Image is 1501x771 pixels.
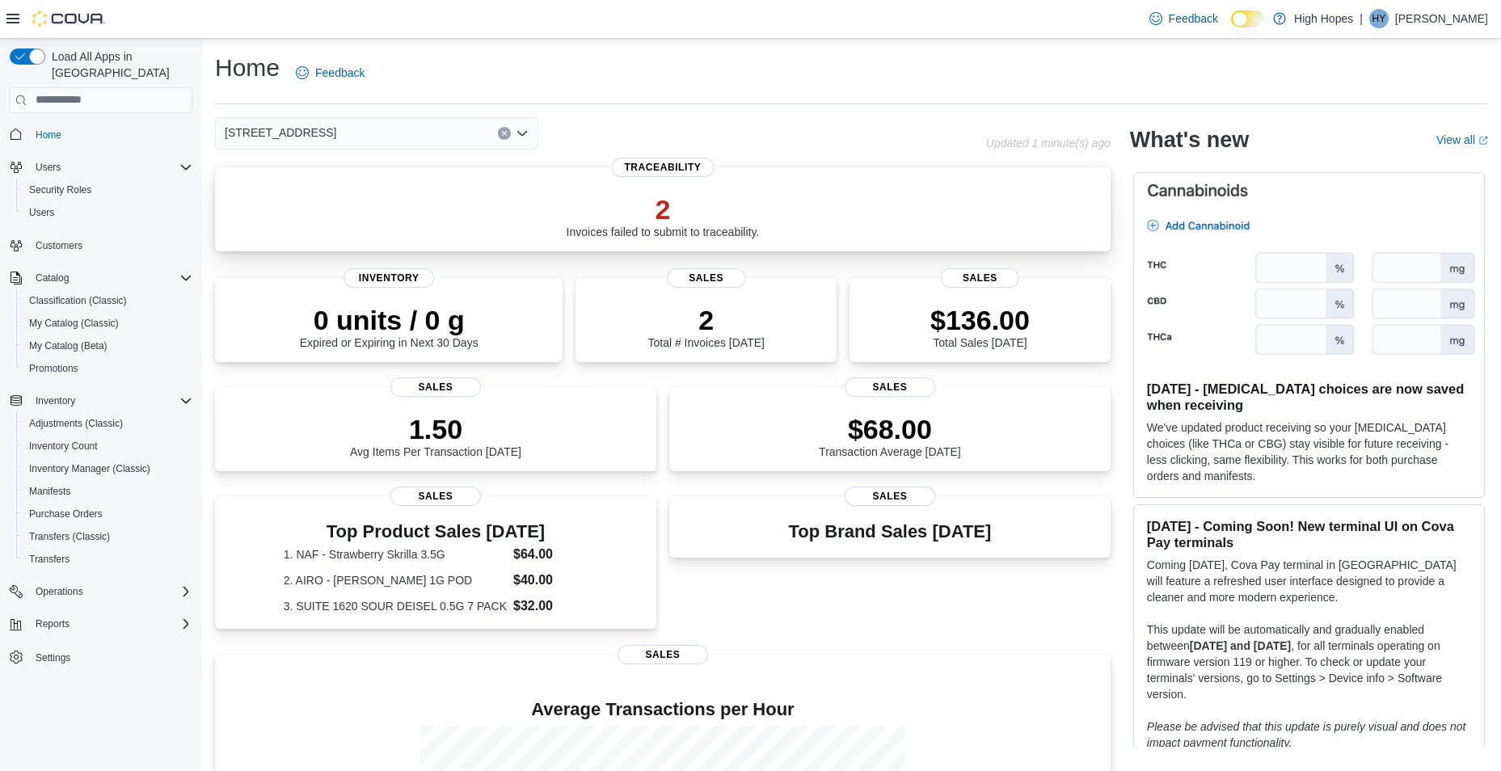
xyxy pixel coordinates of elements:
[29,339,108,352] span: My Catalog (Beta)
[16,335,199,357] button: My Catalog (Beta)
[29,614,192,634] span: Reports
[16,525,199,548] button: Transfers (Classic)
[284,572,507,588] dt: 2. AIRO - [PERSON_NAME] 1G POD
[36,161,61,174] span: Users
[23,203,192,222] span: Users
[16,179,199,201] button: Security Roles
[16,503,199,525] button: Purchase Orders
[1294,9,1353,28] p: High Hopes
[36,239,82,252] span: Customers
[16,201,199,224] button: Users
[1369,9,1389,28] div: Hannah York
[284,546,507,562] dt: 1. NAF - Strawberry Skrilla 3.5G
[29,417,123,430] span: Adjustments (Classic)
[3,234,199,257] button: Customers
[23,180,192,200] span: Security Roles
[1360,9,1363,28] p: |
[1372,9,1386,28] span: HY
[29,582,192,601] span: Operations
[315,65,365,81] span: Feedback
[23,359,192,378] span: Promotions
[513,571,588,590] dd: $40.00
[23,504,109,524] a: Purchase Orders
[284,522,588,541] h3: Top Product Sales [DATE]
[29,485,70,498] span: Manifests
[1130,127,1249,153] h2: What's new
[23,482,192,501] span: Manifests
[23,550,192,569] span: Transfers
[29,206,54,219] span: Users
[350,413,521,458] div: Avg Items Per Transaction [DATE]
[23,527,116,546] a: Transfers (Classic)
[23,180,98,200] a: Security Roles
[1169,11,1218,27] span: Feedback
[23,203,61,222] a: Users
[1147,557,1471,605] p: Coming [DATE], Cova Pay terminal in [GEOGRAPHIC_DATA] will feature a refreshed user interface des...
[29,268,192,288] span: Catalog
[390,377,481,397] span: Sales
[1147,518,1471,550] h3: [DATE] - Coming Soon! New terminal UI on Cova Pay terminals
[29,391,192,411] span: Inventory
[567,193,760,238] div: Invoices failed to submit to traceability.
[16,548,199,571] button: Transfers
[29,268,75,288] button: Catalog
[16,312,199,335] button: My Catalog (Classic)
[498,127,511,140] button: Clear input
[16,357,199,380] button: Promotions
[986,137,1111,150] p: Updated 1 minute(s) ago
[36,394,75,407] span: Inventory
[3,580,199,603] button: Operations
[1147,381,1471,413] h3: [DATE] - [MEDICAL_DATA] choices are now saved when receiving
[36,617,70,630] span: Reports
[29,530,110,543] span: Transfers (Classic)
[16,457,199,480] button: Inventory Manager (Classic)
[29,125,68,145] a: Home
[29,582,90,601] button: Operations
[1143,2,1225,35] a: Feedback
[23,527,192,546] span: Transfers (Classic)
[1436,133,1488,146] a: View allExternal link
[225,123,336,142] span: [STREET_ADDRESS]
[23,436,104,456] a: Inventory Count
[23,314,192,333] span: My Catalog (Classic)
[228,700,1098,719] h4: Average Transactions per Hour
[344,268,434,288] span: Inventory
[29,508,103,520] span: Purchase Orders
[1395,9,1488,28] p: [PERSON_NAME]
[36,651,70,664] span: Settings
[513,545,588,564] dd: $64.00
[390,487,481,506] span: Sales
[1231,27,1232,28] span: Dark Mode
[23,436,192,456] span: Inventory Count
[3,390,199,412] button: Inventory
[930,304,1030,336] p: $136.00
[819,413,961,445] p: $68.00
[819,413,961,458] div: Transaction Average [DATE]
[1190,639,1291,652] strong: [DATE] and [DATE]
[647,304,764,349] div: Total # Invoices [DATE]
[350,413,521,445] p: 1.50
[3,123,199,146] button: Home
[29,648,77,668] a: Settings
[215,52,280,84] h1: Home
[1478,136,1488,145] svg: External link
[23,459,157,478] a: Inventory Manager (Classic)
[16,412,199,435] button: Adjustments (Classic)
[300,304,479,349] div: Expired or Expiring in Next 30 Days
[23,482,77,501] a: Manifests
[29,183,91,196] span: Security Roles
[23,336,192,356] span: My Catalog (Beta)
[29,440,98,453] span: Inventory Count
[29,553,70,566] span: Transfers
[567,193,760,225] p: 2
[16,480,199,503] button: Manifests
[29,294,127,307] span: Classification (Classic)
[845,487,935,506] span: Sales
[45,48,192,81] span: Load All Apps in [GEOGRAPHIC_DATA]
[29,614,76,634] button: Reports
[647,304,764,336] p: 2
[23,314,125,333] a: My Catalog (Classic)
[29,158,192,177] span: Users
[29,235,192,255] span: Customers
[618,645,708,664] span: Sales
